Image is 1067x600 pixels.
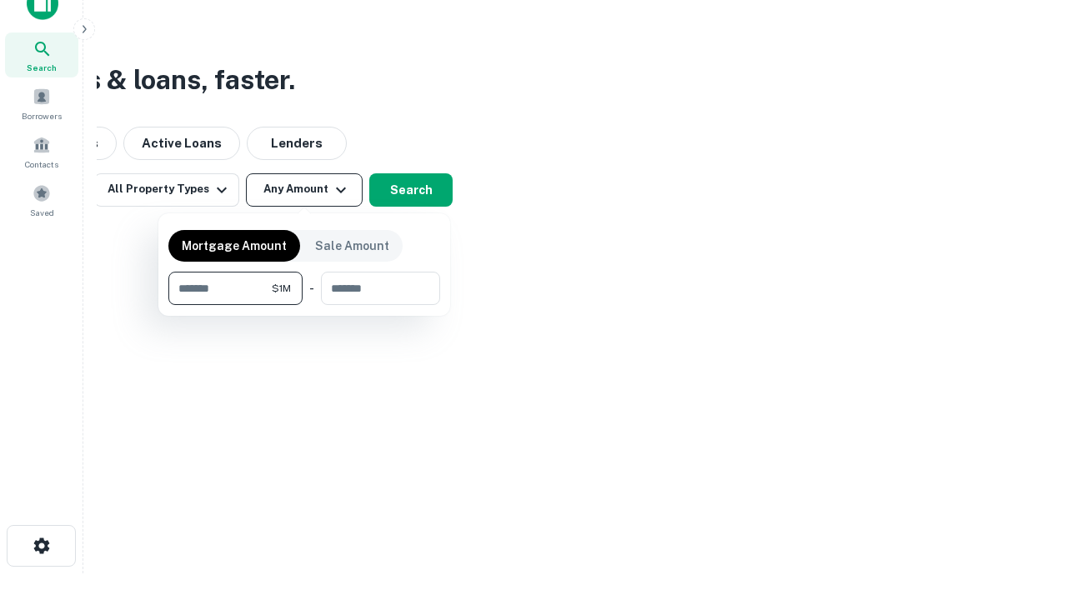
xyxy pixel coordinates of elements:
[309,272,314,305] div: -
[272,281,291,296] span: $1M
[315,237,389,255] p: Sale Amount
[984,413,1067,493] iframe: Chat Widget
[182,237,287,255] p: Mortgage Amount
